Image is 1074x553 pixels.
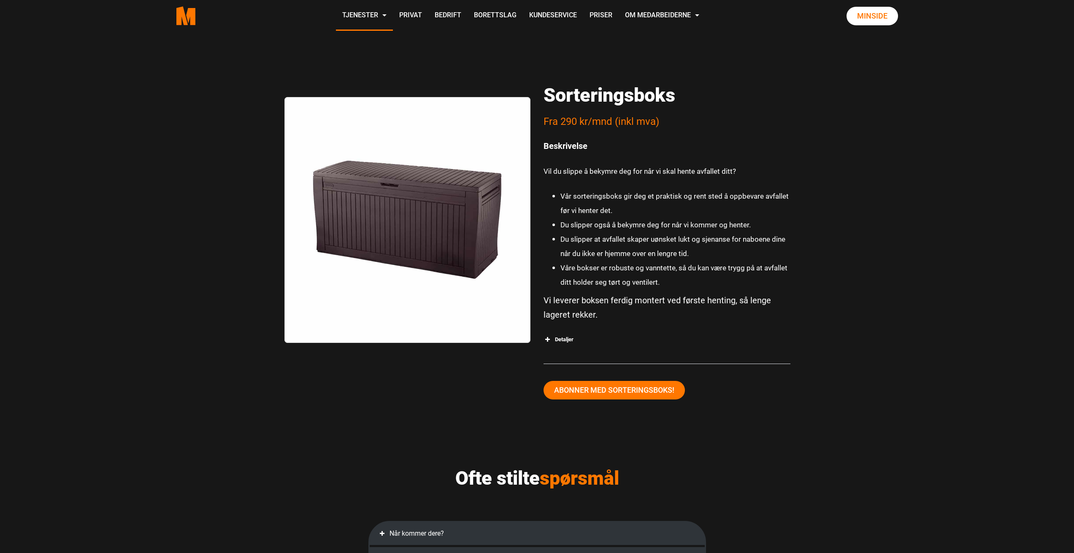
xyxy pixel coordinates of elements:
[560,221,751,229] small: Du slipper også å bekymre deg for når vi kommer og henter.
[544,381,685,399] a: Abonner med sorteringsboks!
[619,1,706,31] a: Om Medarbeiderne
[393,1,428,31] a: Privat
[583,1,619,31] a: Priser
[544,141,587,151] strong: Beskrivelse
[428,1,468,31] a: Bedrift
[336,1,393,31] a: Tjenester
[544,332,790,347] div: Detaljer
[544,293,790,322] p: Vi leverer boksen ferdig montert ved første henting, så lenge lageret rekker.
[560,264,787,286] small: Våre bokser er robuste og vanntette, så du kan være trygg på at avfallet ditt holder seg tørt og ...
[544,167,736,175] small: Vil du slippe å bekymre deg for når vi skal hente avfallet ditt?
[544,116,659,127] span: Fra 290 kr/mnd (inkl mva)
[847,7,898,25] a: Minside
[364,467,710,490] h2: Ofte stilte
[540,467,619,489] span: spørsmål
[284,97,530,343] img: Kasse comfy 270 l
[378,526,696,541] div: Når kommer dere?
[544,84,790,107] p: Sorteringsboks
[523,1,583,31] a: Kundeservice
[560,235,785,258] small: Du slipper at avfallet skaper uønsket lukt og sjenanse for naboene dine når du ikke er hjemme ove...
[468,1,523,31] a: Borettslag
[560,192,789,215] small: Vår sorteringsboks gir deg et praktisk og rent sted å oppbevare avfallet før vi henter det.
